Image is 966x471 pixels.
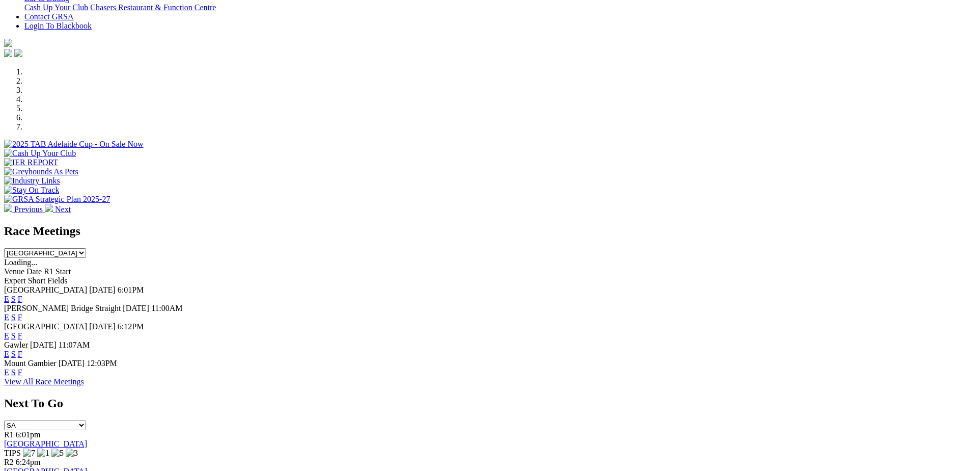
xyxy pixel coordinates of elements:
a: S [11,295,16,303]
a: F [18,295,22,303]
span: Short [28,276,46,285]
span: Gawler [4,341,28,349]
a: F [18,313,22,322]
img: twitter.svg [14,49,22,57]
span: Fields [47,276,67,285]
span: [GEOGRAPHIC_DATA] [4,322,87,331]
a: Previous [4,205,45,214]
a: Chasers Restaurant & Function Centre [90,3,216,12]
a: S [11,331,16,340]
a: E [4,350,9,358]
img: Cash Up Your Club [4,149,76,158]
span: R2 [4,458,14,466]
a: F [18,331,22,340]
img: Industry Links [4,176,60,186]
img: GRSA Strategic Plan 2025-27 [4,195,110,204]
img: 5 [51,449,64,458]
span: 6:01PM [118,285,144,294]
span: 11:00AM [151,304,183,312]
img: 7 [23,449,35,458]
span: 12:03PM [87,359,117,368]
a: S [11,313,16,322]
a: E [4,295,9,303]
img: facebook.svg [4,49,12,57]
a: Contact GRSA [24,12,73,21]
img: Greyhounds As Pets [4,167,78,176]
span: Next [55,205,71,214]
a: [GEOGRAPHIC_DATA] [4,439,87,448]
span: Date [26,267,42,276]
img: chevron-left-pager-white.svg [4,204,12,212]
img: chevron-right-pager-white.svg [45,204,53,212]
span: Venue [4,267,24,276]
span: [DATE] [89,285,116,294]
h2: Race Meetings [4,224,962,238]
a: Login To Blackbook [24,21,92,30]
a: E [4,313,9,322]
a: F [18,368,22,377]
span: 11:07AM [59,341,90,349]
span: [DATE] [89,322,116,331]
a: Next [45,205,71,214]
span: [DATE] [123,304,149,312]
span: TIPS [4,449,21,457]
a: Cash Up Your Club [24,3,88,12]
a: S [11,368,16,377]
img: 2025 TAB Adelaide Cup - On Sale Now [4,140,144,149]
span: [DATE] [59,359,85,368]
span: R1 [4,430,14,439]
a: S [11,350,16,358]
span: Previous [14,205,43,214]
img: 3 [66,449,78,458]
span: [GEOGRAPHIC_DATA] [4,285,87,294]
h2: Next To Go [4,397,962,410]
span: Loading... [4,258,37,267]
span: 6:01pm [16,430,41,439]
span: R1 Start [44,267,71,276]
img: logo-grsa-white.png [4,39,12,47]
div: Bar & Dining [24,3,962,12]
span: Expert [4,276,26,285]
span: 6:12PM [118,322,144,331]
img: IER REPORT [4,158,58,167]
a: E [4,368,9,377]
span: [DATE] [30,341,57,349]
img: 1 [37,449,49,458]
a: View All Race Meetings [4,377,84,386]
span: Mount Gambier [4,359,57,368]
a: F [18,350,22,358]
img: Stay On Track [4,186,59,195]
span: [PERSON_NAME] Bridge Straight [4,304,121,312]
span: 6:24pm [16,458,41,466]
a: E [4,331,9,340]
